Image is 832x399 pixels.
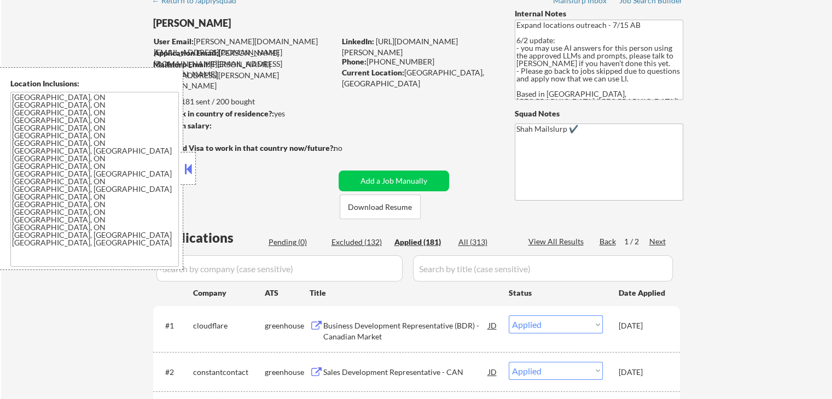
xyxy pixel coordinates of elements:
[154,48,218,57] strong: Application Email:
[619,320,667,331] div: [DATE]
[154,48,335,80] div: [PERSON_NAME][DOMAIN_NAME][EMAIL_ADDRESS][DOMAIN_NAME]
[153,96,335,107] div: 181 sent / 200 bought
[269,237,323,248] div: Pending (0)
[340,195,421,219] button: Download Resume
[515,8,683,19] div: Internal Notes
[193,320,265,331] div: cloudflare
[394,237,449,248] div: Applied (181)
[342,37,374,46] strong: LinkedIn:
[342,56,497,67] div: [PHONE_NUMBER]
[509,283,603,302] div: Status
[193,287,265,298] div: Company
[153,143,335,152] strong: Will need Visa to work in that country now/future?:
[342,67,497,89] div: [GEOGRAPHIC_DATA], [GEOGRAPHIC_DATA]
[342,68,404,77] strong: Current Location:
[323,367,488,378] div: Sales Development Representative - CAN
[165,320,184,331] div: #1
[153,108,331,119] div: yes
[153,60,210,69] strong: Mailslurp Email:
[153,109,274,118] strong: Can work in country of residence?:
[323,320,488,342] div: Business Development Representative (BDR) - Canadian Market
[331,237,386,248] div: Excluded (132)
[487,362,498,382] div: JD
[10,78,179,89] div: Location Inclusions:
[619,287,667,298] div: Date Applied
[342,37,458,57] a: [URL][DOMAIN_NAME][PERSON_NAME]
[458,237,513,248] div: All (313)
[339,171,449,191] button: Add a Job Manually
[156,255,403,281] input: Search by company (case sensitive)
[165,367,184,378] div: #2
[153,59,335,91] div: [PERSON_NAME][EMAIL_ADDRESS][PERSON_NAME][DOMAIN_NAME]
[154,37,194,46] strong: User Email:
[154,36,335,57] div: [PERSON_NAME][DOMAIN_NAME][EMAIL_ADDRESS][DOMAIN_NAME]
[265,287,310,298] div: ATS
[334,143,365,154] div: no
[528,236,587,247] div: View All Results
[342,57,366,66] strong: Phone:
[265,367,310,378] div: greenhouse
[600,236,617,247] div: Back
[487,315,498,335] div: JD
[515,108,683,119] div: Squad Notes
[413,255,673,281] input: Search by title (case sensitive)
[624,236,649,247] div: 1 / 2
[156,231,265,244] div: Applications
[310,287,498,298] div: Title
[265,320,310,331] div: greenhouse
[193,367,265,378] div: constantcontact
[153,16,378,30] div: [PERSON_NAME]
[619,367,667,378] div: [DATE]
[649,236,667,247] div: Next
